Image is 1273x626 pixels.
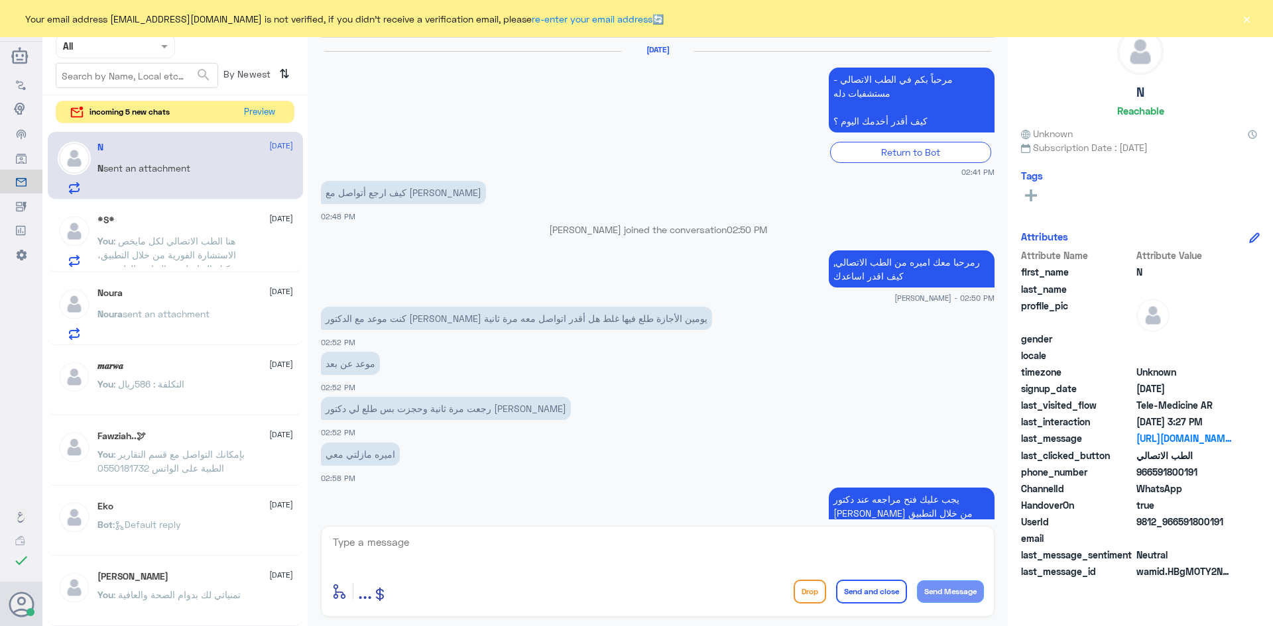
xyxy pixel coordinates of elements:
span: الطب الاتصالي [1136,448,1233,462]
h5: Fawziah..🕊 [97,431,146,442]
div: Return to Bot [830,142,991,162]
h5: Noura [97,287,123,299]
h6: Attributes [1021,231,1068,242]
img: defaultAdmin.png [58,287,91,321]
span: You [97,589,113,600]
img: defaultAdmin.png [58,142,91,175]
span: [DATE] [269,499,293,511]
h5: N [97,142,103,153]
span: Bot [97,519,113,530]
img: defaultAdmin.png [58,501,91,534]
span: phone_number [1021,465,1134,479]
span: N [1136,265,1233,279]
span: signup_date [1021,382,1134,395]
span: N [97,162,103,174]
span: : Default reply [113,519,181,530]
h6: Tags [1021,170,1043,182]
i: check [13,552,29,568]
button: search [196,64,212,86]
button: ... [358,576,372,606]
span: You [97,448,113,460]
p: 8/10/2025, 2:58 PM [321,443,400,466]
h5: N [1136,85,1144,100]
span: By Newest [218,63,274,89]
span: Your email address [EMAIL_ADDRESS][DOMAIN_NAME] is not verified, if you didn't receive a verifica... [25,12,664,26]
span: last_message_sentiment [1021,548,1134,562]
span: Tele-Medicine AR [1136,398,1233,412]
span: : التكلفة : 586ريال [113,378,184,390]
span: [DATE] [269,429,293,441]
span: [DATE] [269,569,293,581]
span: Attribute Value [1136,248,1233,262]
span: locale [1021,348,1134,362]
button: Drop [794,580,826,603]
span: 02:52 PM [321,428,355,437]
span: first_name [1021,265,1134,279]
i: ⇅ [279,63,290,85]
span: Attribute Name [1021,248,1134,262]
p: 8/10/2025, 3:04 PM [829,488,995,539]
span: last_visited_flow [1021,398,1134,412]
p: 8/10/2025, 2:52 PM [321,352,380,375]
img: defaultAdmin.png [58,431,91,464]
a: [URL][DOMAIN_NAME] [1136,431,1233,445]
h5: Mohammed ALRASHED [97,571,168,582]
span: 02:52 PM [321,383,355,391]
button: Send and close [836,580,907,603]
span: sent an attachment [103,162,190,174]
span: HandoverOn [1021,498,1134,512]
span: 02:58 PM [321,474,355,482]
span: : تمنياتي لك بدوام الصحة والعافية [113,589,241,600]
button: × [1240,12,1253,25]
span: profile_pic [1021,299,1134,329]
span: search [196,67,212,83]
p: 8/10/2025, 2:52 PM [321,397,571,420]
span: You [97,235,113,246]
span: 02:48 PM [321,212,355,221]
span: Unknown [1021,127,1073,140]
span: 2025-09-07T13:33:11.272Z [1136,382,1233,395]
button: Avatar [9,592,34,617]
span: : هنا الطب الاتصالي لكل مايخص الاستشارة الفورية من خلال التطبيق، يمكنك التواصل مع التقارير الطبية... [97,235,239,288]
p: 8/10/2025, 2:50 PM [829,250,995,287]
span: Subscription Date : [DATE] [1021,140,1260,154]
img: defaultAdmin.png [58,360,91,393]
span: 02:41 PM [961,166,995,178]
span: last_message_id [1021,564,1134,578]
span: null [1136,332,1233,346]
span: [DATE] [269,358,293,370]
button: Preview [238,101,280,123]
p: 8/10/2025, 2:41 PM [829,68,995,132]
span: : بإمكانك التواصل مع قسم التقارير الطبية على الواتس 0550181732 [97,448,245,474]
span: ChannelId [1021,482,1134,496]
input: Search by Name, Local etc… [56,64,217,87]
span: 9812_966591800191 [1136,515,1233,529]
span: Noura [97,308,123,319]
span: ... [358,579,372,603]
span: [PERSON_NAME] - 02:50 PM [894,292,995,303]
h6: [DATE] [621,45,694,54]
a: re-enter your email address [532,13,652,25]
span: incoming 5 new chats [90,106,170,118]
span: last_interaction [1021,415,1134,429]
img: defaultAdmin.png [1118,29,1163,74]
span: 966591800191 [1136,465,1233,479]
span: [DATE] [269,213,293,225]
p: 8/10/2025, 2:52 PM [321,307,712,330]
img: defaultAdmin.png [58,215,91,248]
p: [PERSON_NAME] joined the conversation [321,223,995,236]
h5: Eko [97,501,113,512]
span: UserId [1021,515,1134,529]
span: timezone [1021,365,1134,379]
span: null [1136,531,1233,545]
h5: 𝒎𝒂𝒓𝒘𝒂 [97,360,123,372]
img: defaultAdmin.png [58,571,91,604]
span: 2025-10-08T12:27:13.978Z [1136,415,1233,429]
span: 02:50 PM [727,224,767,235]
span: true [1136,498,1233,512]
p: 8/10/2025, 2:48 PM [321,181,486,204]
span: [DATE] [269,286,293,297]
span: 02:52 PM [321,338,355,346]
span: [DATE] [269,140,293,152]
h6: Reachable [1117,105,1164,117]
